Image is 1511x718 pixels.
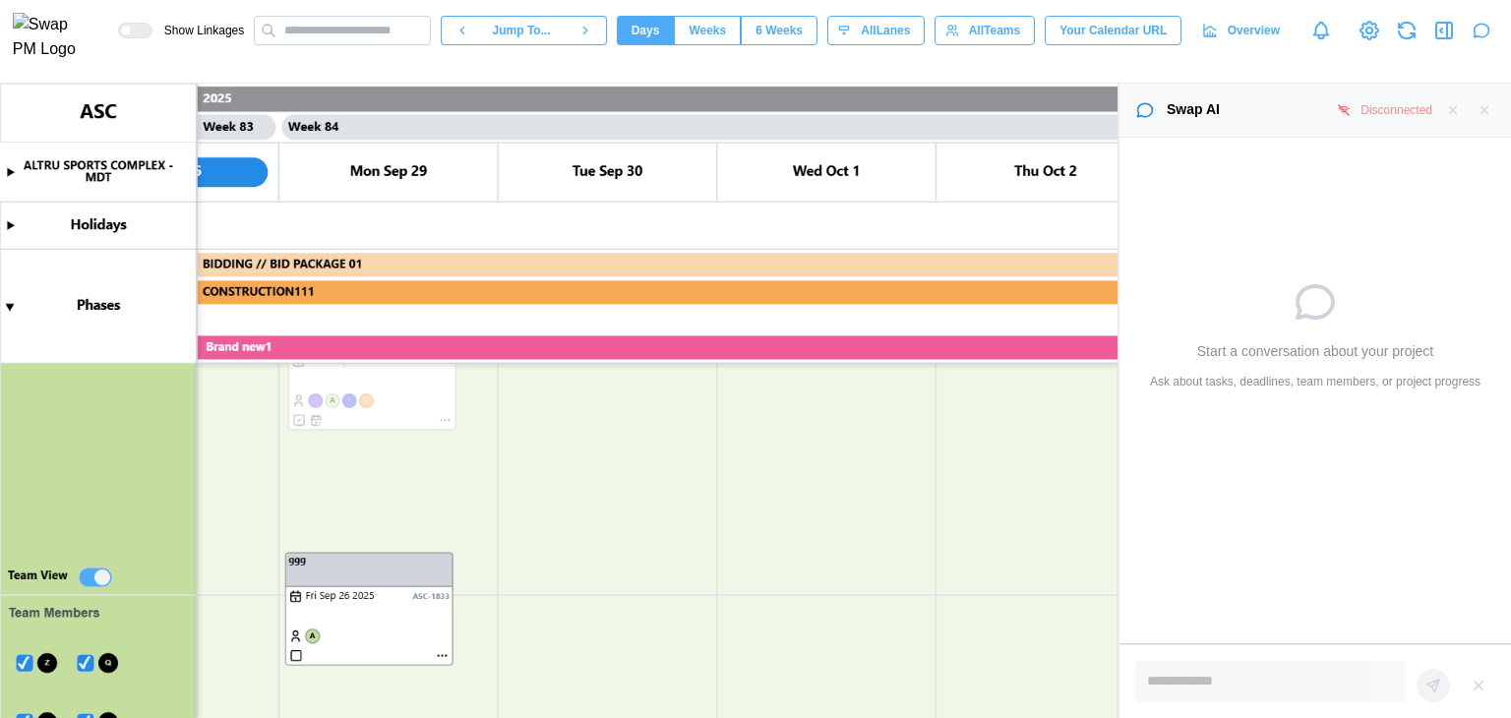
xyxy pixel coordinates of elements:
[483,16,564,45] button: Jump To...
[1430,17,1458,44] button: Open Drawer
[1150,373,1481,391] div: Ask about tasks, deadlines, team members, or project progress
[1474,99,1495,121] button: Close chat
[827,16,925,45] button: AllLanes
[1360,101,1432,120] div: Disconnected
[1191,16,1295,45] a: Overview
[969,17,1020,44] span: All Teams
[1393,17,1420,44] button: Refresh Grid
[1167,99,1220,121] div: Swap AI
[152,23,244,38] span: Show Linkages
[1228,17,1280,44] span: Overview
[493,17,551,44] span: Jump To...
[935,16,1035,45] button: AllTeams
[1442,99,1464,121] button: Clear messages
[1304,14,1338,47] a: Notifications
[1059,17,1167,44] span: Your Calendar URL
[741,16,817,45] button: 6 Weeks
[632,17,660,44] span: Days
[13,13,92,62] img: Swap PM Logo
[755,17,803,44] span: 6 Weeks
[1045,16,1181,45] button: Your Calendar URL
[1197,341,1433,363] div: Start a conversation about your project
[674,16,741,45] button: Weeks
[617,16,675,45] button: Days
[689,17,726,44] span: Weeks
[861,17,910,44] span: All Lanes
[1356,17,1383,44] a: View Project
[1468,17,1495,44] button: Close chat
